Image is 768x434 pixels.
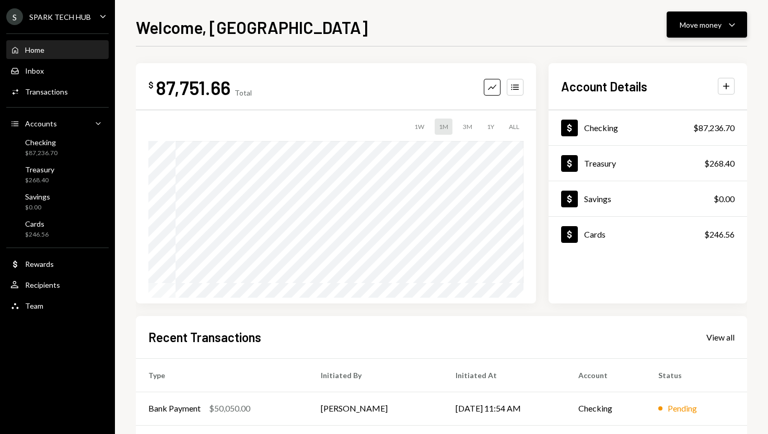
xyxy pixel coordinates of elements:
[6,82,109,101] a: Transactions
[136,17,368,38] h1: Welcome, [GEOGRAPHIC_DATA]
[680,19,722,30] div: Move money
[235,88,252,97] div: Total
[435,119,452,135] div: 1M
[505,119,523,135] div: ALL
[584,229,606,239] div: Cards
[25,66,44,75] div: Inbox
[6,275,109,294] a: Recipients
[6,189,109,214] a: Savings$0.00
[148,80,154,90] div: $
[706,332,735,343] div: View all
[459,119,476,135] div: 3M
[668,402,697,415] div: Pending
[646,358,747,392] th: Status
[25,119,57,128] div: Accounts
[25,230,49,239] div: $246.56
[584,194,611,204] div: Savings
[549,181,747,216] a: Savings$0.00
[667,11,747,38] button: Move money
[6,61,109,80] a: Inbox
[549,217,747,252] a: Cards$246.56
[25,192,50,201] div: Savings
[25,219,49,228] div: Cards
[209,402,250,415] div: $50,050.00
[443,392,566,425] td: [DATE] 11:54 AM
[25,138,57,147] div: Checking
[6,216,109,241] a: Cards$246.56
[410,119,428,135] div: 1W
[25,301,43,310] div: Team
[443,358,566,392] th: Initiated At
[6,254,109,273] a: Rewards
[308,358,443,392] th: Initiated By
[29,13,91,21] div: SPARK TECH HUB
[25,149,57,158] div: $87,236.70
[25,87,68,96] div: Transactions
[136,358,308,392] th: Type
[25,45,44,54] div: Home
[308,392,443,425] td: [PERSON_NAME]
[6,114,109,133] a: Accounts
[148,402,201,415] div: Bank Payment
[6,40,109,59] a: Home
[6,135,109,160] a: Checking$87,236.70
[483,119,498,135] div: 1Y
[566,392,646,425] td: Checking
[148,329,261,346] h2: Recent Transactions
[25,280,60,289] div: Recipients
[584,158,616,168] div: Treasury
[6,8,23,25] div: S
[714,193,735,205] div: $0.00
[549,110,747,145] a: Checking$87,236.70
[25,260,54,268] div: Rewards
[566,358,646,392] th: Account
[25,165,54,174] div: Treasury
[549,146,747,181] a: Treasury$268.40
[704,228,735,241] div: $246.56
[156,76,230,99] div: 87,751.66
[6,296,109,315] a: Team
[706,331,735,343] a: View all
[584,123,618,133] div: Checking
[6,162,109,187] a: Treasury$268.40
[25,203,50,212] div: $0.00
[25,176,54,185] div: $268.40
[693,122,735,134] div: $87,236.70
[704,157,735,170] div: $268.40
[561,78,647,95] h2: Account Details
